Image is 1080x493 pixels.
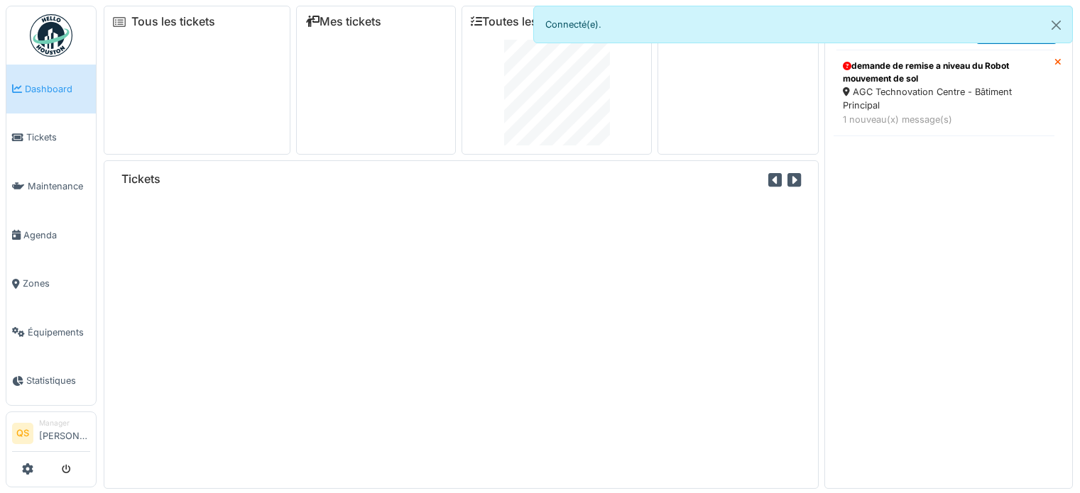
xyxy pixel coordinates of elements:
a: Toutes les tâches [471,15,577,28]
button: Close [1040,6,1072,44]
a: Tous les tickets [131,15,215,28]
a: Maintenance [6,162,96,211]
li: QS [12,423,33,444]
span: Tickets [26,131,90,144]
span: Équipements [28,326,90,339]
h6: Tickets [121,172,160,186]
a: Équipements [6,308,96,357]
div: AGC Technovation Centre - Bâtiment Principal [843,85,1045,112]
a: Mes tickets [305,15,381,28]
a: Agenda [6,211,96,260]
a: QS Manager[PERSON_NAME] [12,418,90,452]
a: Statistiques [6,357,96,406]
span: Agenda [23,228,90,242]
span: Statistiques [26,374,90,387]
a: Tickets [6,113,96,162]
img: Badge_color-CXgf-gQk.svg [30,14,72,57]
div: 1 nouveau(x) message(s) [843,113,1045,126]
a: demande de remise a niveau du Robot mouvement de sol AGC Technovation Centre - Bâtiment Principal... [834,50,1054,136]
div: demande de remise a niveau du Robot mouvement de sol [843,60,1045,85]
span: Zones [23,277,90,290]
div: Manager [39,418,90,428]
a: Dashboard [6,65,96,113]
a: Zones [6,259,96,308]
span: Maintenance [28,179,90,193]
li: [PERSON_NAME] [39,418,90,448]
div: Connecté(e). [533,6,1074,43]
span: Dashboard [25,82,90,96]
